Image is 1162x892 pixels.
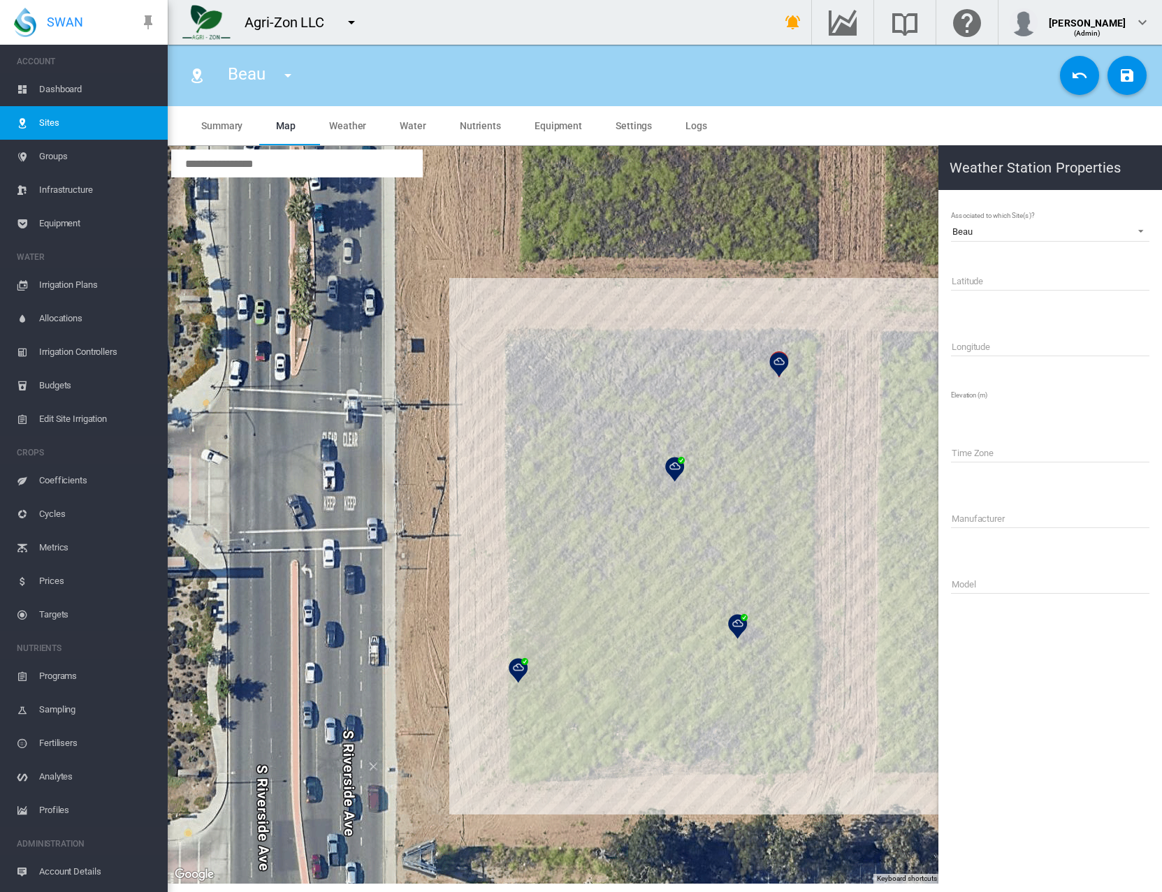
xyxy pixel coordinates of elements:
[39,402,157,436] span: Edit Site Irrigation
[39,760,157,794] span: Analytes
[1134,14,1151,31] md-icon: icon-chevron-down
[400,120,426,131] span: Water
[877,874,937,884] button: Keyboard shortcuts
[183,61,211,89] button: Click to go to list of Sites
[39,140,157,173] span: Groups
[39,106,157,140] span: Sites
[329,120,366,131] span: Weather
[17,833,157,855] span: ADMINISTRATION
[337,8,365,36] button: icon-menu-down
[938,145,1162,190] h1: Weather Station Properties
[39,564,157,598] span: Prices
[245,13,337,32] div: Agri-Zon LLC
[14,8,36,37] img: SWAN-Landscape-Logo-Colour-drop.png
[951,221,1149,242] md-select: Associated to which Site(s)?: Beau
[39,335,157,369] span: Irrigation Controllers
[17,50,157,73] span: ACCOUNT
[1049,10,1126,24] div: [PERSON_NAME]
[685,120,707,131] span: Logs
[39,302,157,335] span: Allocations
[17,441,157,464] span: CROPS
[460,120,501,131] span: Nutrients
[39,497,157,531] span: Cycles
[47,13,83,31] span: SWAN
[182,5,231,40] img: 7FicoSLW9yRjj7F2+0uvjPufP+ga39vogPu+G1+wvBtcm3fNv859aGr42DJ5pXiEAAAAAAAAAAAAAAAAAAAAAAAAAAAAAAAAA...
[17,637,157,659] span: NUTRIENTS
[39,464,157,497] span: Coefficients
[1071,67,1088,84] md-icon: icon-undo
[1107,56,1147,95] button: Save Changes
[616,120,652,131] span: Settings
[888,14,922,31] md-icon: Search the knowledge base
[274,61,302,89] button: icon-menu-down
[228,64,266,84] span: Beau
[39,531,157,564] span: Metrics
[17,246,157,268] span: WATER
[1074,29,1101,37] span: (Admin)
[951,391,987,399] span: Elevation (m)
[39,173,157,207] span: Infrastructure
[140,14,157,31] md-icon: icon-pin
[201,120,242,131] span: Summary
[952,226,973,238] div: Beau
[39,73,157,106] span: Dashboard
[279,67,296,84] md-icon: icon-menu-down
[171,865,217,884] a: Open this area in Google Maps (opens a new window)
[39,794,157,827] span: Profiles
[1060,56,1099,95] button: Cancel Changes
[39,659,157,693] span: Programs
[39,369,157,402] span: Budgets
[826,14,859,31] md-icon: Go to the Data Hub
[39,693,157,726] span: Sampling
[1119,67,1135,84] md-icon: icon-content-save
[171,865,217,884] img: Google
[39,855,157,889] span: Account Details
[950,14,984,31] md-icon: Click here for help
[343,14,360,31] md-icon: icon-menu-down
[1010,8,1038,36] img: profile.jpg
[39,207,157,240] span: Equipment
[779,8,807,36] button: icon-bell-ring
[39,598,157,631] span: Targets
[39,268,157,302] span: Irrigation Plans
[785,14,801,31] md-icon: icon-bell-ring
[535,120,582,131] span: Equipment
[189,67,205,84] md-icon: icon-map-marker-radius
[39,726,157,760] span: Fertilisers
[276,120,296,131] span: Map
